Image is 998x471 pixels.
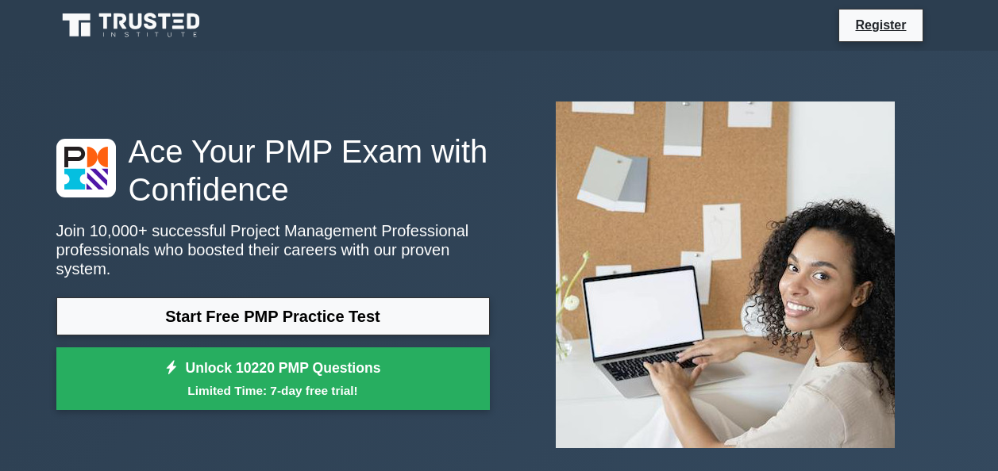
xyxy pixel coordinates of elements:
p: Join 10,000+ successful Project Management Professional professionals who boosted their careers w... [56,221,490,278]
a: Register [846,15,915,35]
a: Start Free PMP Practice Test [56,297,490,335]
h1: Ace Your PMP Exam with Confidence [56,132,490,209]
a: Unlock 10220 PMP QuestionsLimited Time: 7-day free trial! [56,347,490,411]
small: Limited Time: 7-day free trial! [76,381,470,400]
